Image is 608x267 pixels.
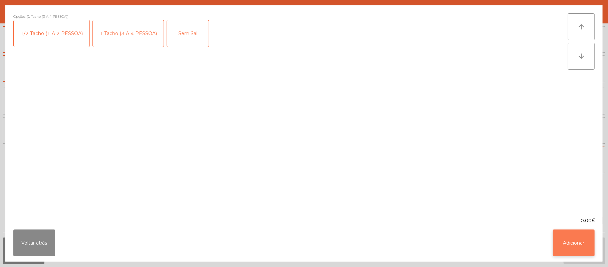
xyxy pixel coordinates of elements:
[27,13,68,20] span: (1 Tacho (3 A 4 PESSOA))
[13,13,25,20] span: Opções
[14,20,89,47] div: 1/2 Tacho (1 A 2 PESSOA)
[568,13,595,40] button: arrow_upward
[93,20,164,47] div: 1 Tacho (3 A 4 PESSOA)
[553,230,595,256] button: Adicionar
[13,230,55,256] button: Voltar atrás
[577,23,585,31] i: arrow_upward
[577,52,585,60] i: arrow_downward
[568,43,595,70] button: arrow_downward
[5,217,603,224] div: 0.00€
[167,20,209,47] div: Sem Sal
